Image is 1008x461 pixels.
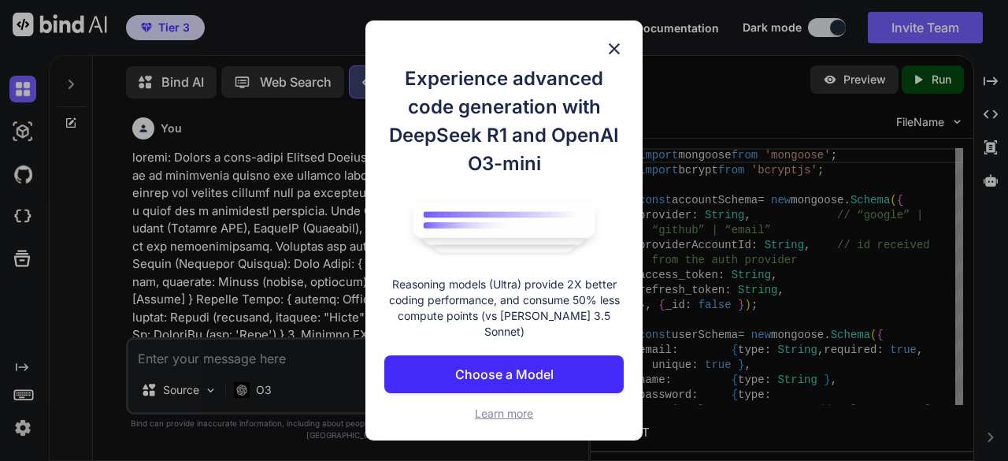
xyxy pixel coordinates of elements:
h1: Experience advanced code generation with DeepSeek R1 and OpenAI O3-mini [384,65,624,178]
img: close [605,39,624,58]
p: Reasoning models (Ultra) provide 2X better coding performance, and consume 50% less compute point... [384,277,624,340]
span: Learn more [475,407,533,420]
button: Choose a Model [384,355,624,393]
p: Choose a Model [455,365,554,384]
img: bind logo [402,194,606,262]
